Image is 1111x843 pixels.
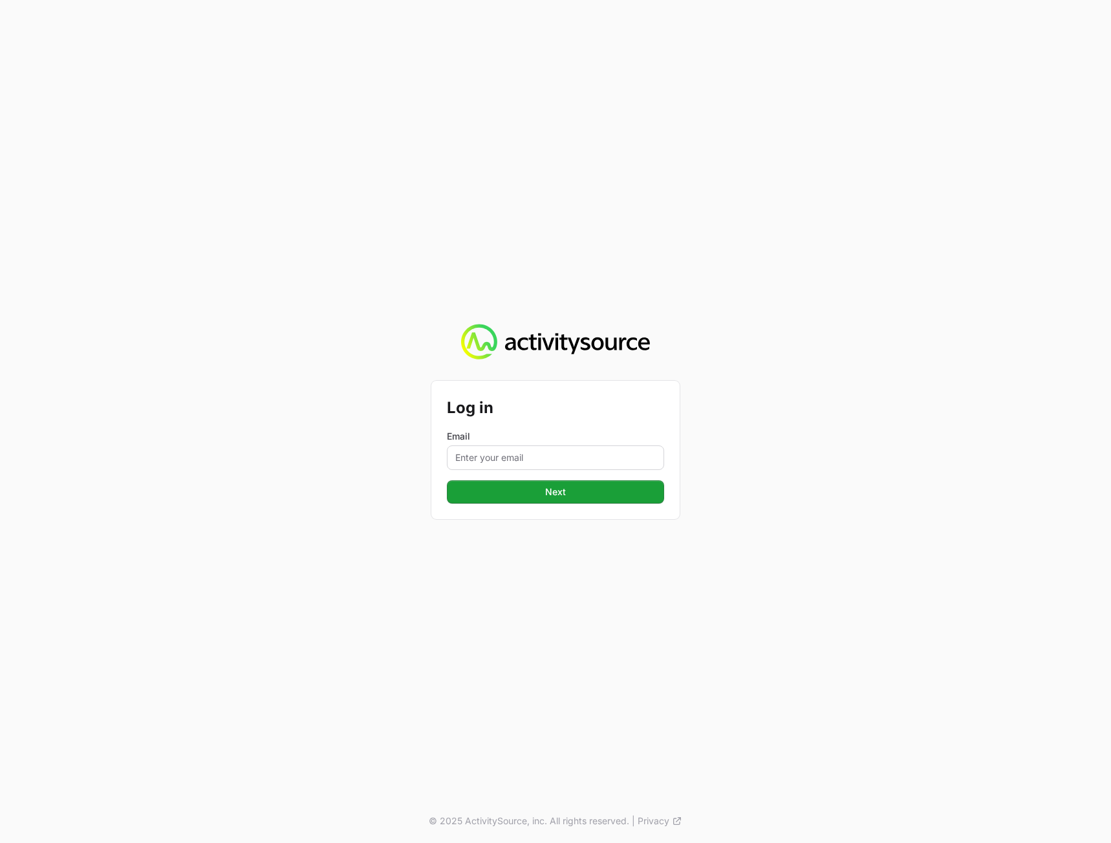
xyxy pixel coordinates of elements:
[447,430,664,443] label: Email
[638,815,682,827] a: Privacy
[447,480,664,504] button: Next
[429,815,629,827] p: © 2025 ActivitySource, inc. All rights reserved.
[461,324,649,360] img: Activity Source
[447,396,664,420] h2: Log in
[545,484,566,500] span: Next
[632,815,635,827] span: |
[447,445,664,470] input: Enter your email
